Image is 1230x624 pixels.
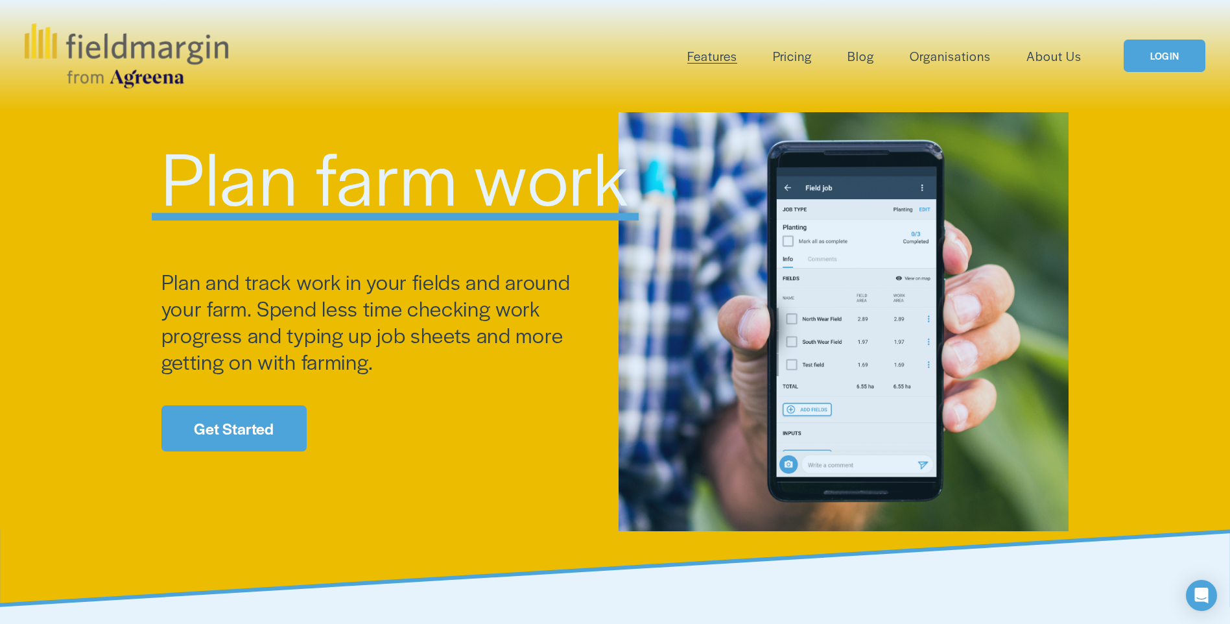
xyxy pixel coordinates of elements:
[773,45,812,67] a: Pricing
[687,47,737,66] span: Features
[161,405,307,451] a: Get Started
[910,45,991,67] a: Organisations
[161,267,575,375] span: Plan and track work in your fields and around your farm. Spend less time checking work progress a...
[161,124,630,227] span: Plan farm work
[25,23,228,88] img: fieldmargin.com
[1186,580,1217,611] div: Open Intercom Messenger
[1026,45,1082,67] a: About Us
[1124,40,1205,73] a: LOGIN
[847,45,874,67] a: Blog
[687,45,737,67] a: folder dropdown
